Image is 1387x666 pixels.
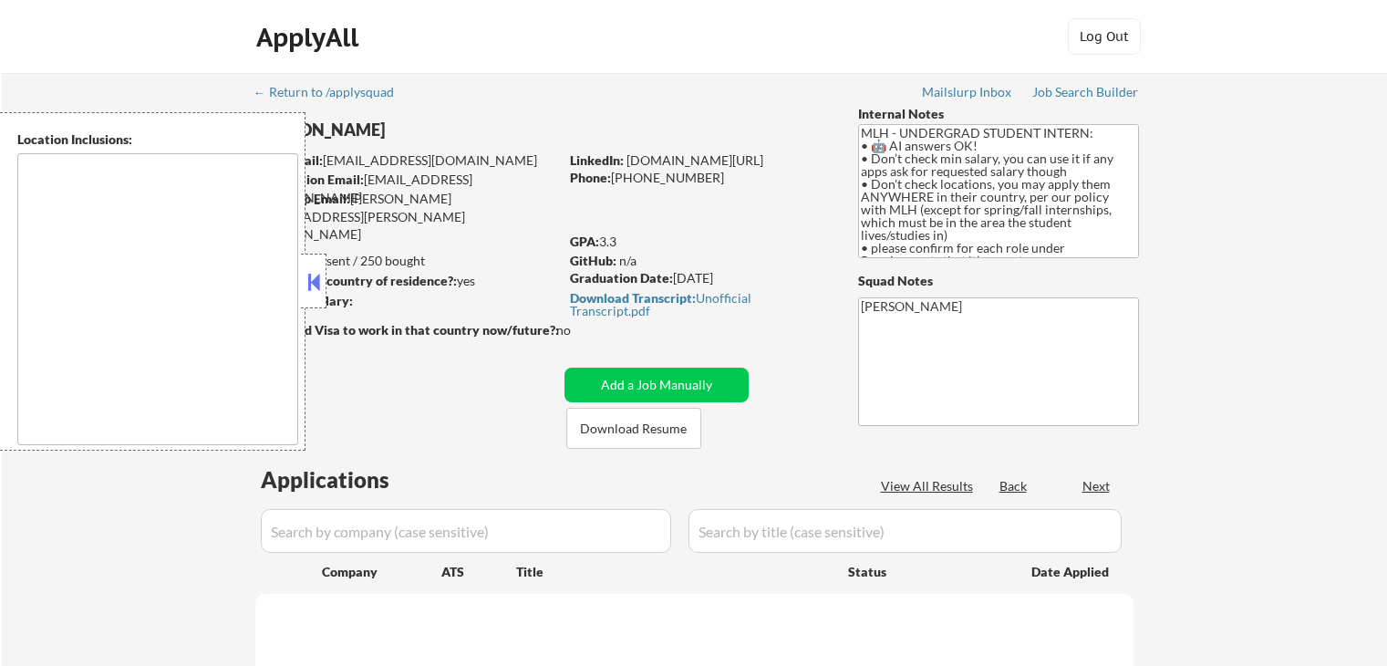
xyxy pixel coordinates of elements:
button: Download Resume [566,408,701,449]
div: ← Return to /applysquad [254,86,411,99]
a: ← Return to /applysquad [254,85,411,103]
div: Job Search Builder [1032,86,1139,99]
div: Squad Notes [858,272,1139,290]
div: Title [516,563,831,581]
div: ATS [441,563,516,581]
div: ApplyAll [256,22,364,53]
strong: LinkedIn: [570,152,624,168]
div: Applications [261,469,441,491]
div: Location Inclusions: [17,130,298,149]
strong: Download Transcript: [570,290,696,306]
div: 195 sent / 250 bought [254,252,558,270]
div: Date Applied [1031,563,1112,581]
strong: Phone: [570,170,611,185]
input: Search by title (case sensitive) [688,509,1122,553]
div: Back [999,477,1029,495]
div: Internal Notes [858,105,1139,123]
div: Mailslurp Inbox [922,86,1013,99]
div: [PERSON_NAME] [255,119,630,141]
a: Download Transcript:Unofficial Transcript.pdf [570,291,823,317]
div: Company [322,563,441,581]
div: Status [848,555,1005,588]
div: View All Results [881,477,978,495]
div: Next [1082,477,1112,495]
a: n/a [619,253,637,268]
strong: Will need Visa to work in that country now/future?: [255,322,559,338]
div: yes [254,272,553,290]
strong: Can work in country of residence?: [254,273,457,288]
strong: GPA: [570,234,599,249]
div: 3.3 [570,233,831,251]
button: Add a Job Manually [564,368,749,402]
div: Unofficial Transcript.pdf [570,292,823,317]
div: [PERSON_NAME][EMAIL_ADDRESS][PERSON_NAME][DOMAIN_NAME] [255,190,558,244]
strong: Graduation Date: [570,270,673,286]
a: Mailslurp Inbox [922,85,1013,103]
div: no [556,321,608,339]
button: Log Out [1068,18,1141,55]
div: [EMAIL_ADDRESS][DOMAIN_NAME] [256,151,558,170]
div: [DATE] [570,269,828,287]
input: Search by company (case sensitive) [261,509,671,553]
a: [DOMAIN_NAME][URL] [626,152,763,168]
div: [EMAIL_ADDRESS][DOMAIN_NAME] [256,171,558,206]
div: [PHONE_NUMBER] [570,169,828,187]
strong: GitHub: [570,253,616,268]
